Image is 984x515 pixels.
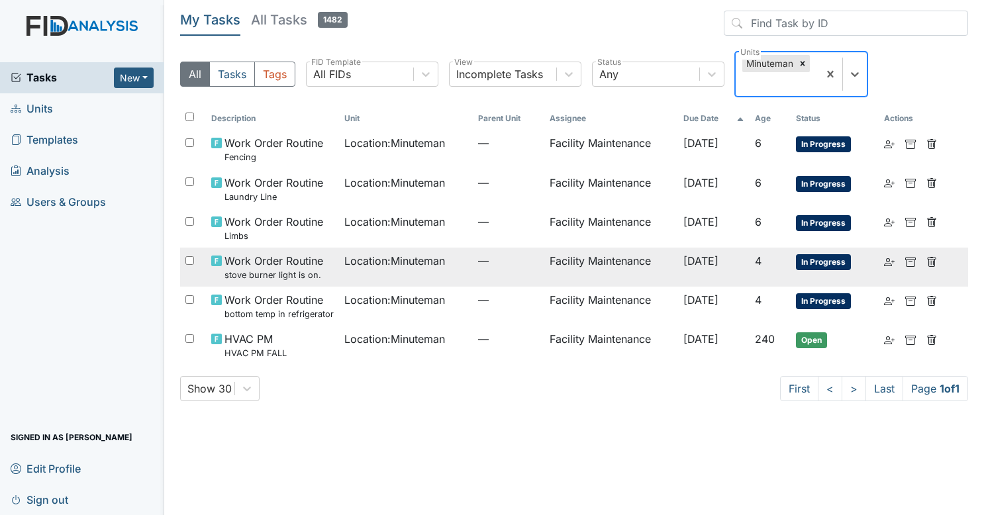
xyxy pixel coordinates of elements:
[478,175,539,191] span: —
[478,253,539,269] span: —
[791,107,879,130] th: Toggle SortBy
[544,287,678,326] td: Facility Maintenance
[796,136,851,152] span: In Progress
[11,70,114,85] a: Tasks
[224,253,323,281] span: Work Order Routine stove burner light is on.
[224,308,334,320] small: bottom temp in refrigerator reading low
[544,130,678,169] td: Facility Maintenance
[755,176,762,189] span: 6
[180,62,295,87] div: Type filter
[180,11,240,29] h5: My Tasks
[905,331,916,347] a: Archive
[185,113,194,121] input: Toggle All Rows Selected
[224,331,287,359] span: HVAC PM HVAC PM FALL
[11,161,70,181] span: Analysis
[796,254,851,270] span: In Progress
[206,107,340,130] th: Toggle SortBy
[11,458,81,479] span: Edit Profile
[750,107,791,130] th: Toggle SortBy
[544,169,678,209] td: Facility Maintenance
[683,136,718,150] span: [DATE]
[224,292,334,320] span: Work Order Routine bottom temp in refrigerator reading low
[251,11,348,29] h5: All Tasks
[742,55,795,72] div: Minuteman
[114,68,154,88] button: New
[842,376,866,401] a: >
[224,191,323,203] small: Laundry Line
[683,176,718,189] span: [DATE]
[344,331,445,347] span: Location : Minuteman
[544,107,678,130] th: Assignee
[344,253,445,269] span: Location : Minuteman
[905,135,916,151] a: Archive
[473,107,544,130] th: Toggle SortBy
[313,66,351,82] div: All FIDs
[344,135,445,151] span: Location : Minuteman
[678,107,750,130] th: Toggle SortBy
[478,135,539,151] span: —
[11,99,53,119] span: Units
[187,381,232,397] div: Show 30
[926,135,937,151] a: Delete
[224,151,323,164] small: Fencing
[544,326,678,365] td: Facility Maintenance
[478,292,539,308] span: —
[940,382,959,395] strong: 1 of 1
[224,175,323,203] span: Work Order Routine Laundry Line
[926,331,937,347] a: Delete
[865,376,903,401] a: Last
[683,293,718,306] span: [DATE]
[683,254,718,267] span: [DATE]
[544,248,678,287] td: Facility Maintenance
[905,292,916,308] a: Archive
[11,489,68,510] span: Sign out
[11,192,106,212] span: Users & Groups
[755,293,762,306] span: 4
[780,376,968,401] nav: task-pagination
[344,214,445,230] span: Location : Minuteman
[478,331,539,347] span: —
[796,332,827,348] span: Open
[926,175,937,191] a: Delete
[224,230,323,242] small: Limbs
[905,175,916,191] a: Archive
[796,176,851,192] span: In Progress
[478,214,539,230] span: —
[683,215,718,228] span: [DATE]
[599,66,618,82] div: Any
[724,11,968,36] input: Find Task by ID
[796,215,851,231] span: In Progress
[254,62,295,87] button: Tags
[905,253,916,269] a: Archive
[926,292,937,308] a: Delete
[926,214,937,230] a: Delete
[755,215,762,228] span: 6
[818,376,842,401] a: <
[344,292,445,308] span: Location : Minuteman
[209,62,255,87] button: Tasks
[926,253,937,269] a: Delete
[180,62,210,87] button: All
[879,107,945,130] th: Actions
[755,254,762,267] span: 4
[344,175,445,191] span: Location : Minuteman
[683,332,718,346] span: [DATE]
[318,12,348,28] span: 1482
[224,135,323,164] span: Work Order Routine Fencing
[796,293,851,309] span: In Progress
[905,214,916,230] a: Archive
[224,269,323,281] small: stove burner light is on.
[11,427,132,447] span: Signed in as [PERSON_NAME]
[456,66,543,82] div: Incomplete Tasks
[755,136,762,150] span: 6
[224,214,323,242] span: Work Order Routine Limbs
[544,209,678,248] td: Facility Maintenance
[780,376,818,401] a: First
[339,107,473,130] th: Toggle SortBy
[11,130,78,150] span: Templates
[224,347,287,359] small: HVAC PM FALL
[903,376,968,401] span: Page
[755,332,775,346] span: 240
